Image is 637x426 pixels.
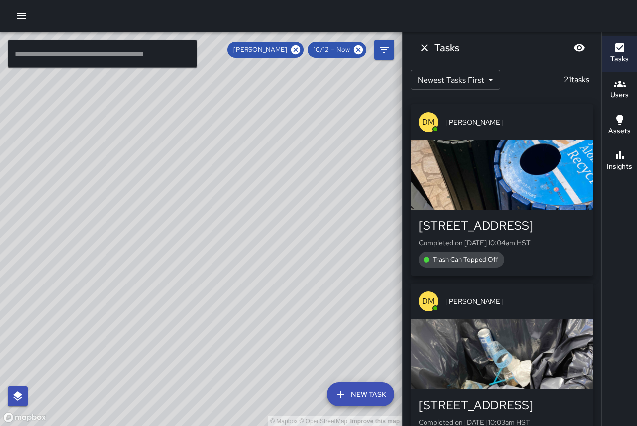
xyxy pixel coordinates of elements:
[411,104,593,276] button: DM[PERSON_NAME][STREET_ADDRESS]Completed on [DATE] 10:04am HSTTrash Can Topped Off
[308,45,356,55] span: 10/12 — Now
[422,295,435,307] p: DM
[422,116,435,128] p: DM
[419,397,585,413] div: [STREET_ADDRESS]
[602,72,637,108] button: Users
[446,296,585,306] span: [PERSON_NAME]
[327,382,394,406] button: New Task
[374,40,394,60] button: Filters
[419,238,585,248] p: Completed on [DATE] 10:04am HST
[227,42,304,58] div: [PERSON_NAME]
[602,108,637,143] button: Assets
[446,117,585,127] span: [PERSON_NAME]
[419,218,585,234] div: [STREET_ADDRESS]
[427,255,504,265] span: Trash Can Topped Off
[610,54,629,65] h6: Tasks
[415,38,434,58] button: Dismiss
[227,45,293,55] span: [PERSON_NAME]
[602,143,637,179] button: Insights
[602,36,637,72] button: Tasks
[308,42,366,58] div: 10/12 — Now
[411,70,500,90] div: Newest Tasks First
[608,126,631,137] h6: Assets
[607,161,632,172] h6: Insights
[610,90,629,101] h6: Users
[434,40,459,56] h6: Tasks
[569,38,589,58] button: Blur
[560,74,593,86] p: 21 tasks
